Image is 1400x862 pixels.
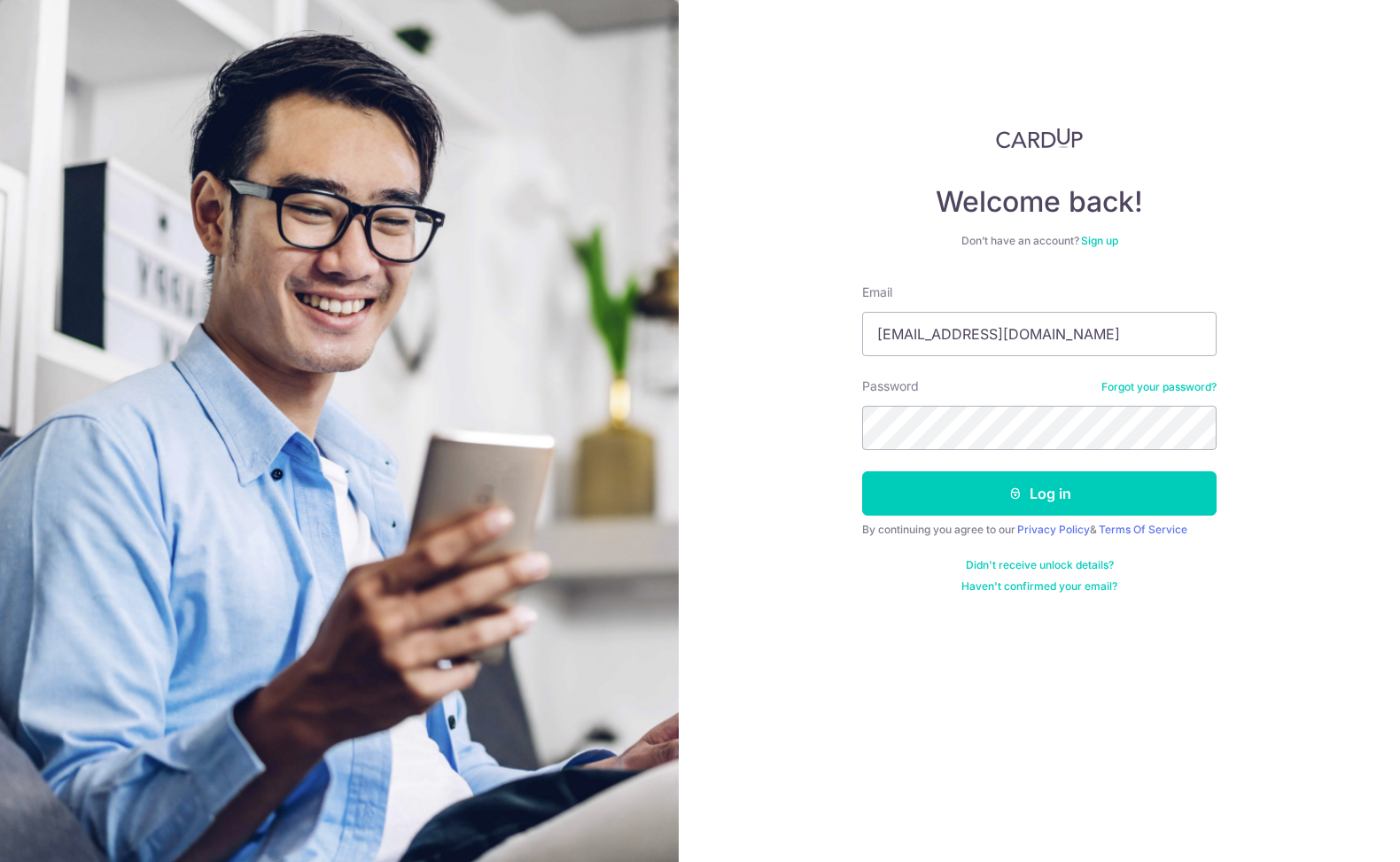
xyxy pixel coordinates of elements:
[862,471,1217,516] button: Log in
[1081,234,1118,247] a: Sign up
[966,558,1114,572] a: Didn't receive unlock details?
[862,377,919,395] label: Password
[996,128,1083,149] img: CardUp Logo
[862,184,1217,220] h4: Welcome back!
[1017,523,1090,536] a: Privacy Policy
[1099,523,1187,536] a: Terms Of Service
[862,523,1217,537] div: By continuing you agree to our &
[862,312,1217,356] input: Enter your Email
[862,283,892,301] label: Email
[1101,380,1217,394] a: Forgot your password?
[961,579,1117,594] a: Haven't confirmed your email?
[862,234,1217,248] div: Don’t have an account?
